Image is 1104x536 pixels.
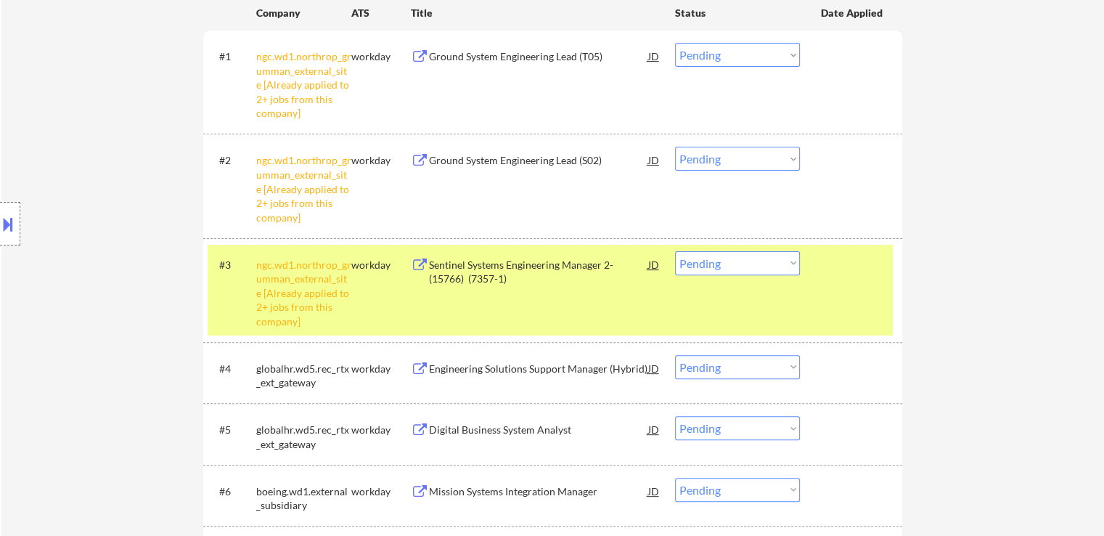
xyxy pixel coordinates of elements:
div: #5 [219,423,245,437]
div: globalhr.wd5.rec_rtx_ext_gateway [256,423,351,451]
div: workday [351,153,411,168]
div: #6 [219,484,245,499]
div: #1 [219,49,245,64]
div: Date Applied [821,6,885,20]
div: JD [647,43,661,69]
div: JD [647,478,661,504]
div: Digital Business System Analyst [429,423,648,437]
div: globalhr.wd5.rec_rtx_ext_gateway [256,362,351,390]
div: Ground System Engineering Lead (S02) [429,153,648,168]
div: workday [351,258,411,272]
div: workday [351,423,411,437]
div: boeing.wd1.external_subsidiary [256,484,351,513]
div: Company [256,6,351,20]
div: workday [351,362,411,376]
div: JD [647,355,661,381]
div: Engineering Solutions Support Manager (Hybrid) [429,362,648,376]
div: ngc.wd1.northrop_grumman_external_site [Already applied to 2+ jobs from this company] [256,153,351,224]
div: #4 [219,362,245,376]
div: Title [411,6,661,20]
div: workday [351,49,411,64]
div: Sentinel Systems Engineering Manager 2- (15766) (7357-1) [429,258,648,286]
div: ATS [351,6,411,20]
div: Mission Systems Integration Manager [429,484,648,499]
div: JD [647,251,661,277]
div: JD [647,416,661,442]
div: ngc.wd1.northrop_grumman_external_site [Already applied to 2+ jobs from this company] [256,49,351,121]
div: Ground System Engineering Lead (T05) [429,49,648,64]
div: ngc.wd1.northrop_grumman_external_site [Already applied to 2+ jobs from this company] [256,258,351,329]
div: JD [647,147,661,173]
div: workday [351,484,411,499]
